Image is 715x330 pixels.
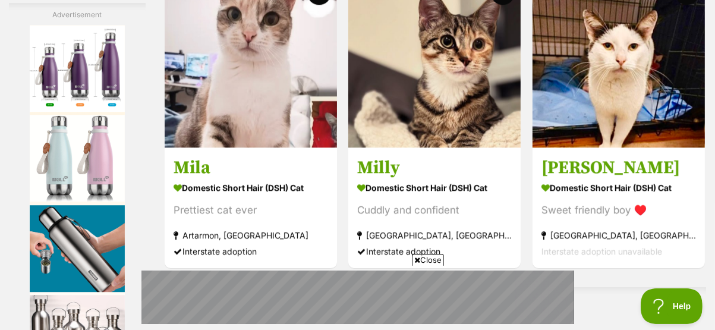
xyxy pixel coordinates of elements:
[141,271,574,324] iframe: Advertisement
[357,179,512,196] strong: Domestic Short Hair (DSH) Cat
[541,179,696,196] strong: Domestic Short Hair (DSH) Cat
[533,147,705,268] a: [PERSON_NAME] Domestic Short Hair (DSH) Cat Sweet friendly boy ♥️ [GEOGRAPHIC_DATA], [GEOGRAPHIC_...
[348,147,521,268] a: Milly Domestic Short Hair (DSH) Cat Cuddly and confident [GEOGRAPHIC_DATA], [GEOGRAPHIC_DATA] Int...
[174,202,328,218] div: Prettiest cat ever
[357,156,512,179] h3: Milly
[541,246,662,256] span: Interstate adoption unavailable
[641,288,703,324] iframe: Help Scout Beacon - Open
[174,243,328,259] div: Interstate adoption
[541,202,696,218] div: Sweet friendly boy ♥️
[357,243,512,259] div: Interstate adoption
[174,156,328,179] h3: Mila
[174,179,328,196] strong: Domestic Short Hair (DSH) Cat
[412,254,444,266] span: Close
[357,227,512,243] strong: [GEOGRAPHIC_DATA], [GEOGRAPHIC_DATA]
[541,227,696,243] strong: [GEOGRAPHIC_DATA], [GEOGRAPHIC_DATA]
[165,147,337,268] a: Mila Domestic Short Hair (DSH) Cat Prettiest cat ever Artarmon, [GEOGRAPHIC_DATA] Interstate adop...
[174,227,328,243] strong: Artarmon, [GEOGRAPHIC_DATA]
[541,156,696,179] h3: [PERSON_NAME]
[357,202,512,218] div: Cuddly and confident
